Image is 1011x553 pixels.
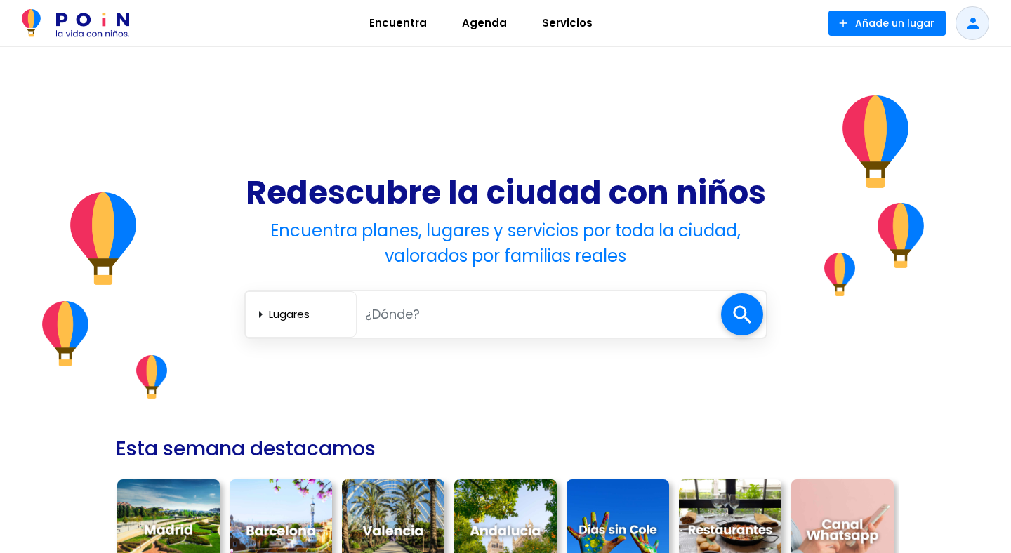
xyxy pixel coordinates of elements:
[456,12,513,34] span: Agenda
[357,300,721,328] input: ¿Dónde?
[352,6,444,40] a: Encuentra
[444,6,524,40] a: Agenda
[244,218,767,269] h4: Encuentra planes, lugares y servicios por toda la ciudad, valorados por familias reales
[22,9,129,37] img: POiN
[363,12,433,34] span: Encuentra
[536,12,599,34] span: Servicios
[524,6,610,40] a: Servicios
[828,11,946,36] button: Añade un lugar
[244,173,767,213] h1: Redescubre la ciudad con niños
[116,431,376,467] h2: Esta semana destacamos
[269,302,350,326] select: arrow_right
[252,306,269,323] span: arrow_right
